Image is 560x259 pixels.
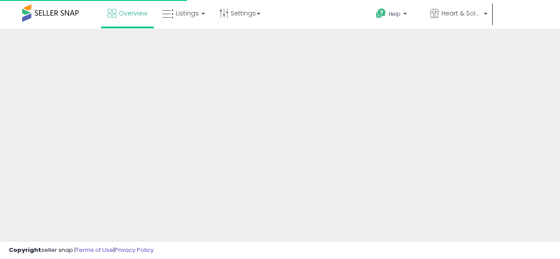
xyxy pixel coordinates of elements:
[441,9,481,18] span: Heart & Sole Trading
[119,9,147,18] span: Overview
[389,10,401,18] span: Help
[369,1,422,29] a: Help
[9,246,41,254] strong: Copyright
[9,246,154,255] div: seller snap | |
[76,246,113,254] a: Terms of Use
[375,8,386,19] i: Get Help
[115,246,154,254] a: Privacy Policy
[176,9,199,18] span: Listings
